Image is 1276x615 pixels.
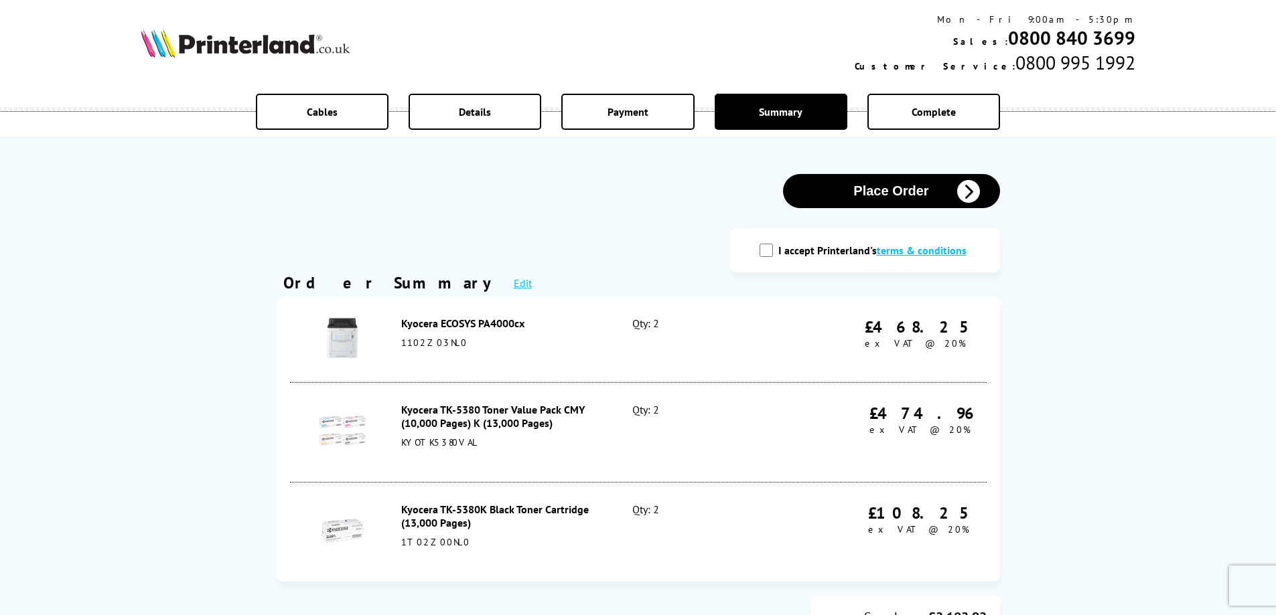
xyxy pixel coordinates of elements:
[319,315,366,361] img: Kyocera ECOSYS PA4000cx
[307,105,338,118] span: Cables
[401,337,604,349] div: 1102Z03NL0
[401,403,604,430] div: Kyocera TK-5380 Toner Value Pack CMY (10,000 Pages) K (13,000 Pages)
[608,105,648,118] span: Payment
[869,403,980,424] div: £474.96
[855,60,1015,72] span: Customer Service:
[953,35,1008,48] span: Sales:
[632,503,771,561] div: Qty: 2
[865,337,966,349] span: ex VAT @ 20%
[868,503,980,523] div: £108.25
[759,105,802,118] span: Summary
[912,105,956,118] span: Complete
[1008,25,1135,50] a: 0800 840 3699
[877,244,967,257] a: modal_tc
[141,28,350,58] img: Printerland Logo
[865,317,980,337] div: £468.25
[319,507,366,554] img: Kyocera TK-5380K Black Toner Cartridge (13,000 Pages)
[401,317,604,330] div: Kyocera ECOSYS PA4000cx
[783,174,1000,208] button: Place Order
[855,13,1135,25] div: Mon - Fri 9:00am - 5:30pm
[632,317,771,362] div: Qty: 2
[868,523,969,535] span: ex VAT @ 20%
[283,272,500,293] div: Order Summary
[401,503,604,529] div: Kyocera TK-5380K Black Toner Cartridge (13,000 Pages)
[869,424,971,436] span: ex VAT @ 20%
[778,244,973,257] label: I accept Printerland's
[1015,50,1135,75] span: 0800 995 1992
[401,436,604,448] div: KYOTK5380VAL
[401,536,604,548] div: 1T02Z00NL0
[514,276,532,290] a: Edit
[459,105,491,118] span: Details
[319,408,366,454] img: Kyocera TK-5380 Toner Value Pack CMY (10,000 Pages) K (13,000 Pages)
[632,403,771,462] div: Qty: 2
